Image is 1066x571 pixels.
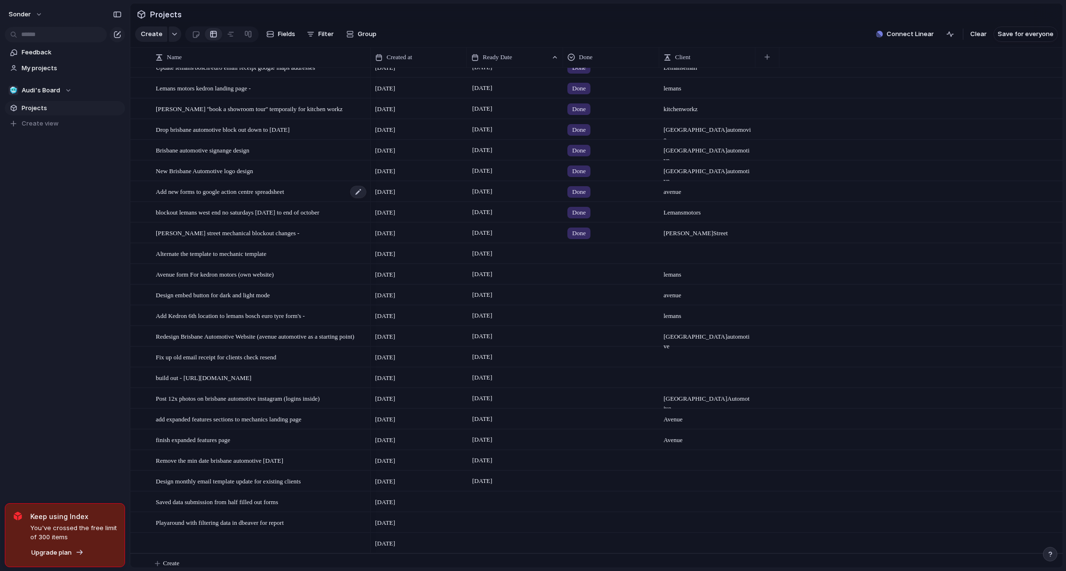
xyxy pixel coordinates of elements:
[998,29,1053,39] span: Save for everyone
[660,327,755,351] span: [GEOGRAPHIC_DATA] automotive
[303,26,338,42] button: Filter
[156,413,301,424] span: add expanded features sections to mechanics landing page
[30,511,117,521] span: Keep using Index
[375,311,395,321] span: [DATE]
[156,268,274,279] span: Avenue form For kedron motors (own website)
[572,146,586,155] span: Done
[341,26,381,42] button: Group
[470,455,495,466] span: [DATE]
[470,268,495,280] span: [DATE]
[156,82,251,93] span: Lemans motors kedron landing page -
[470,289,495,301] span: [DATE]
[470,82,495,94] span: [DATE]
[887,29,934,39] span: Connect Linear
[470,165,495,177] span: [DATE]
[470,248,495,259] span: [DATE]
[966,26,991,42] button: Clear
[5,83,125,98] button: 🥶Audi's Board
[156,144,250,155] span: Brisbane automotive signange design
[318,29,334,39] span: Filter
[387,52,412,62] span: Created at
[660,265,755,279] span: lemans
[572,187,586,197] span: Done
[572,208,586,217] span: Done
[30,523,117,542] span: You've crossed the free limit of 300 items
[156,330,354,342] span: Redesign Brisbane Automotive Website (avenue automotive as a starting point)
[141,29,163,39] span: Create
[675,52,690,62] span: Client
[970,29,987,39] span: Clear
[483,52,512,62] span: Ready Date
[5,101,125,115] a: Projects
[470,351,495,363] span: [DATE]
[660,120,755,144] span: [GEOGRAPHIC_DATA] automovie
[470,144,495,156] span: [DATE]
[156,475,301,486] span: Design monthly email template update for existing clients
[156,393,320,404] span: Post 12x photos on brisbane automotive instagram (logins inside)
[22,119,59,128] span: Create view
[156,206,319,217] span: blockout lemans west end no saturdays [DATE] to end of october
[375,270,395,279] span: [DATE]
[470,227,495,239] span: [DATE]
[572,84,586,93] span: Done
[572,125,586,135] span: Done
[375,187,395,197] span: [DATE]
[156,248,266,259] span: Alternate the template to mechanic template
[660,409,755,424] span: Avenue
[375,104,395,114] span: [DATE]
[156,496,278,507] span: Saved data submission from half filled out forms
[278,29,295,39] span: Fields
[660,140,755,165] span: [GEOGRAPHIC_DATA] automotive
[375,166,395,176] span: [DATE]
[375,497,395,507] span: [DATE]
[375,63,395,73] span: [DATE]
[167,52,182,62] span: Name
[375,394,395,404] span: [DATE]
[156,351,276,362] span: Fix up old email receipt for clients check resend
[660,182,755,197] span: avenue
[470,103,495,114] span: [DATE]
[375,249,395,259] span: [DATE]
[470,206,495,218] span: [DATE]
[31,548,72,558] span: Upgrade plan
[572,63,586,73] span: Done
[872,27,938,41] button: Connect Linear
[660,203,755,217] span: Lemans motors
[22,86,60,95] span: Audi's Board
[9,10,31,19] span: sonder
[375,415,395,424] span: [DATE]
[375,539,395,548] span: [DATE]
[470,124,495,135] span: [DATE]
[5,61,125,76] a: My projects
[22,48,122,57] span: Feedback
[135,26,167,42] button: Create
[375,332,395,342] span: [DATE]
[375,146,395,155] span: [DATE]
[358,29,376,39] span: Group
[22,103,122,113] span: Projects
[375,518,395,528] span: [DATE]
[156,289,270,300] span: Design embed button for dark and light mode
[156,103,342,114] span: [PERSON_NAME] ''book a showroom tour'' temporaily for kitchen workz
[156,372,251,383] span: build out - [URL][DOMAIN_NAME]
[5,116,125,131] button: Create view
[9,86,18,95] div: 🥶
[375,477,395,486] span: [DATE]
[470,372,495,383] span: [DATE]
[470,434,495,445] span: [DATE]
[572,166,586,176] span: Done
[375,435,395,445] span: [DATE]
[375,373,395,383] span: [DATE]
[660,285,755,300] span: avenue
[156,455,283,466] span: Remove the min date brisbane automotive [DATE]
[163,558,179,568] span: Create
[660,99,755,114] span: kitchen workz
[660,78,755,93] span: lemans
[579,52,592,62] span: Done
[156,227,300,238] span: [PERSON_NAME] street mechanical blockout changes -
[22,63,122,73] span: My projects
[470,393,495,404] span: [DATE]
[470,475,495,487] span: [DATE]
[375,125,395,135] span: [DATE]
[375,84,395,93] span: [DATE]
